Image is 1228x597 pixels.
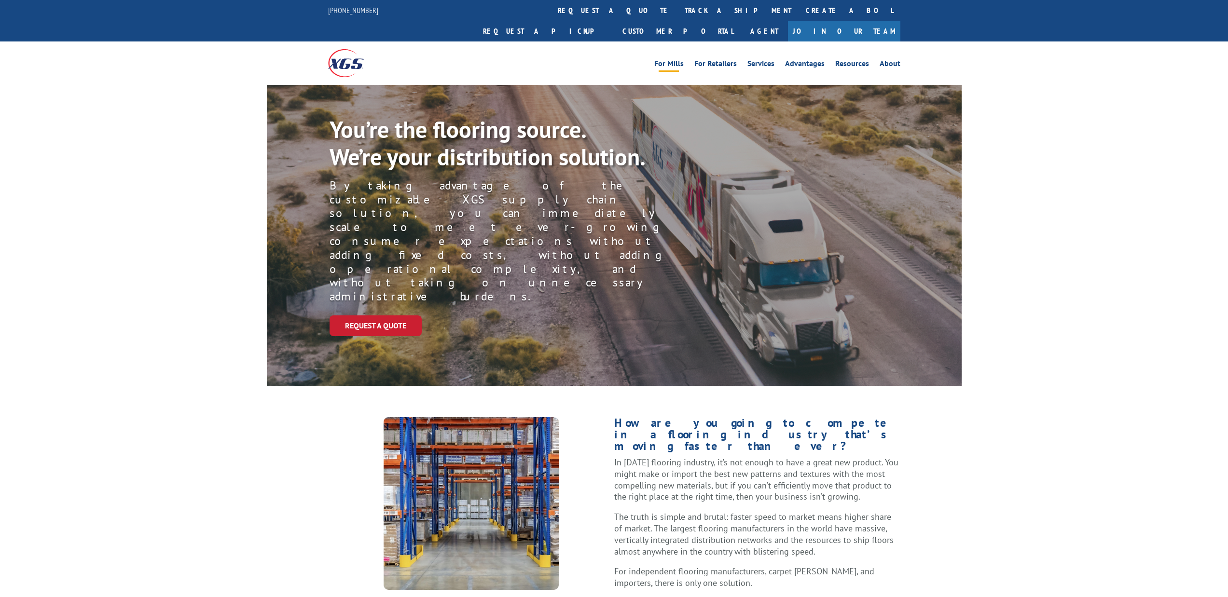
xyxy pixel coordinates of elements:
h1: How are you going to compete in a flooring industry that’s moving faster than ever? [614,417,900,457]
img: xgas-full-truck-a-copy@2x [384,417,559,590]
a: Customer Portal [615,21,741,41]
a: For Retailers [694,60,737,70]
a: For Mills [654,60,684,70]
a: Agent [741,21,788,41]
a: [PHONE_NUMBER] [328,5,378,15]
a: Services [747,60,774,70]
p: The truth is simple and brutal: faster speed to market means higher share of market. The largest ... [614,511,900,566]
p: In [DATE] flooring industry, it’s not enough to have a great new product. You might make or impor... [614,457,900,511]
a: Request a Quote [330,315,422,336]
a: Resources [835,60,869,70]
a: About [880,60,900,70]
p: You’re the flooring source. We’re your distribution solution. [330,116,666,171]
a: Join Our Team [788,21,900,41]
p: By taking advantage of the customizable XGS supply chain solution, you can immediately scale to m... [330,179,700,304]
p: For independent flooring manufacturers, carpet [PERSON_NAME], and importers, there is only one so... [614,566,900,589]
a: Request a pickup [476,21,615,41]
a: Advantages [785,60,825,70]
